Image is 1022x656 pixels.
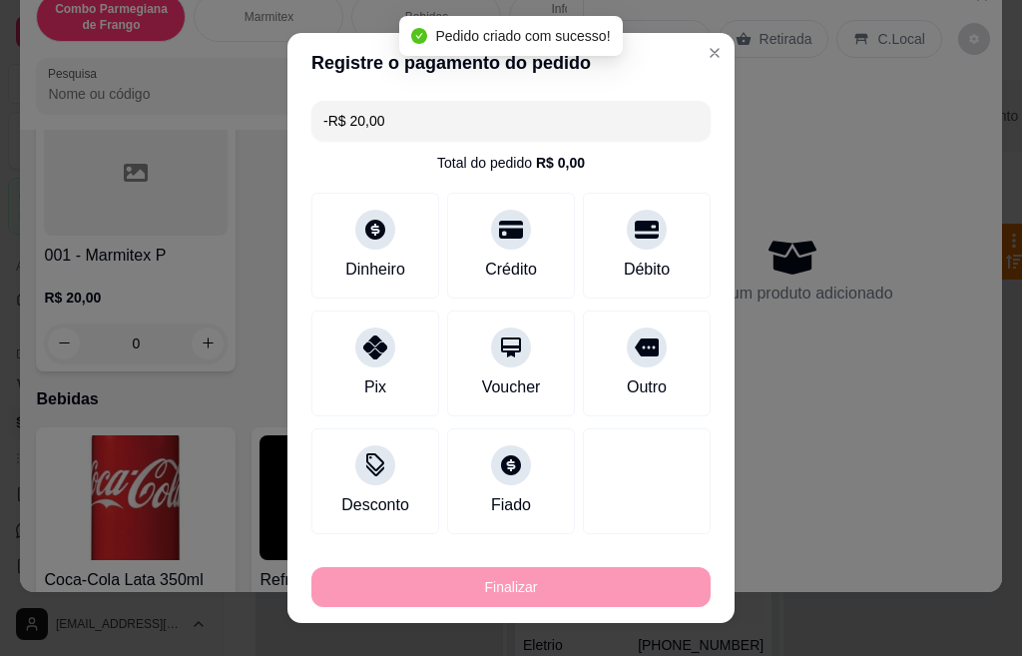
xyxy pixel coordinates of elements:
[624,258,670,282] div: Débito
[345,258,405,282] div: Dinheiro
[323,101,699,141] input: Ex.: hambúrguer de cordeiro
[491,493,531,517] div: Fiado
[341,493,409,517] div: Desconto
[435,28,610,44] span: Pedido criado com sucesso!
[482,375,541,399] div: Voucher
[627,375,667,399] div: Outro
[536,153,585,173] div: R$ 0,00
[364,375,386,399] div: Pix
[485,258,537,282] div: Crédito
[699,37,731,69] button: Close
[437,153,585,173] div: Total do pedido
[411,28,427,44] span: check-circle
[287,33,735,93] header: Registre o pagamento do pedido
